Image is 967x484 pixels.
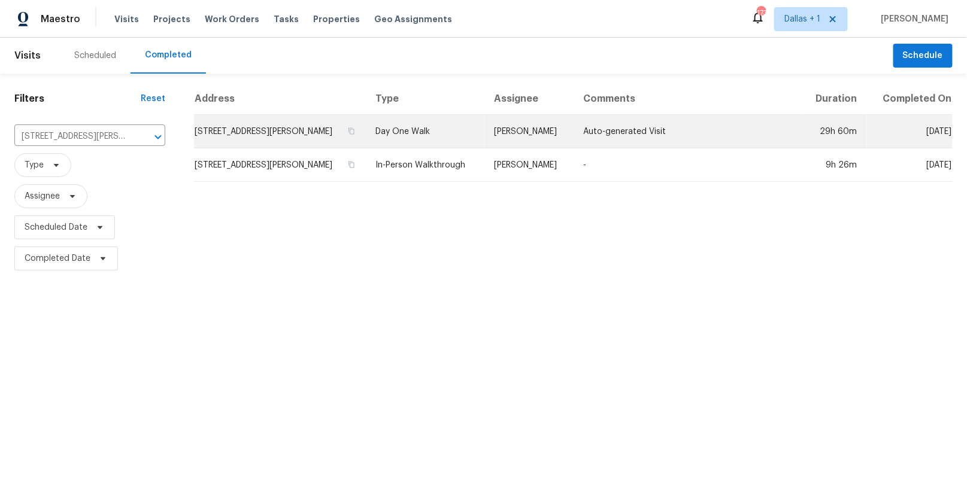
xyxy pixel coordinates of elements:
button: Copy Address [346,126,357,136]
div: 173 [757,7,765,19]
td: - [574,148,801,182]
div: Scheduled [74,50,116,62]
span: Geo Assignments [374,13,452,25]
span: Assignee [25,190,60,202]
span: Projects [153,13,190,25]
h1: Filters [14,93,141,105]
input: Search for an address... [14,127,132,146]
th: Address [194,83,366,115]
th: Assignee [484,83,574,115]
span: Type [25,159,44,171]
td: In-Person Walkthrough [366,148,485,182]
div: Reset [141,93,165,105]
th: Duration [801,83,867,115]
th: Comments [574,83,801,115]
span: [PERSON_NAME] [877,13,949,25]
td: Day One Walk [366,115,485,148]
td: [STREET_ADDRESS][PERSON_NAME] [194,148,366,182]
span: Visits [114,13,139,25]
span: Schedule [903,48,943,63]
span: Completed Date [25,252,90,264]
th: Type [366,83,485,115]
span: Visits [14,42,41,69]
span: Work Orders [205,13,259,25]
span: Maestro [41,13,80,25]
span: Dallas + 1 [784,13,820,25]
span: Tasks [274,15,299,23]
button: Copy Address [346,159,357,170]
td: 29h 60m [801,115,867,148]
td: [PERSON_NAME] [484,148,574,182]
td: [DATE] [867,148,953,182]
td: [DATE] [867,115,953,148]
td: Auto-generated Visit [574,115,801,148]
td: 9h 26m [801,148,867,182]
span: Scheduled Date [25,221,87,233]
div: Completed [145,49,192,61]
td: [PERSON_NAME] [484,115,574,148]
button: Open [150,129,166,145]
button: Schedule [893,44,953,68]
td: [STREET_ADDRESS][PERSON_NAME] [194,115,366,148]
th: Completed On [867,83,953,115]
span: Properties [313,13,360,25]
